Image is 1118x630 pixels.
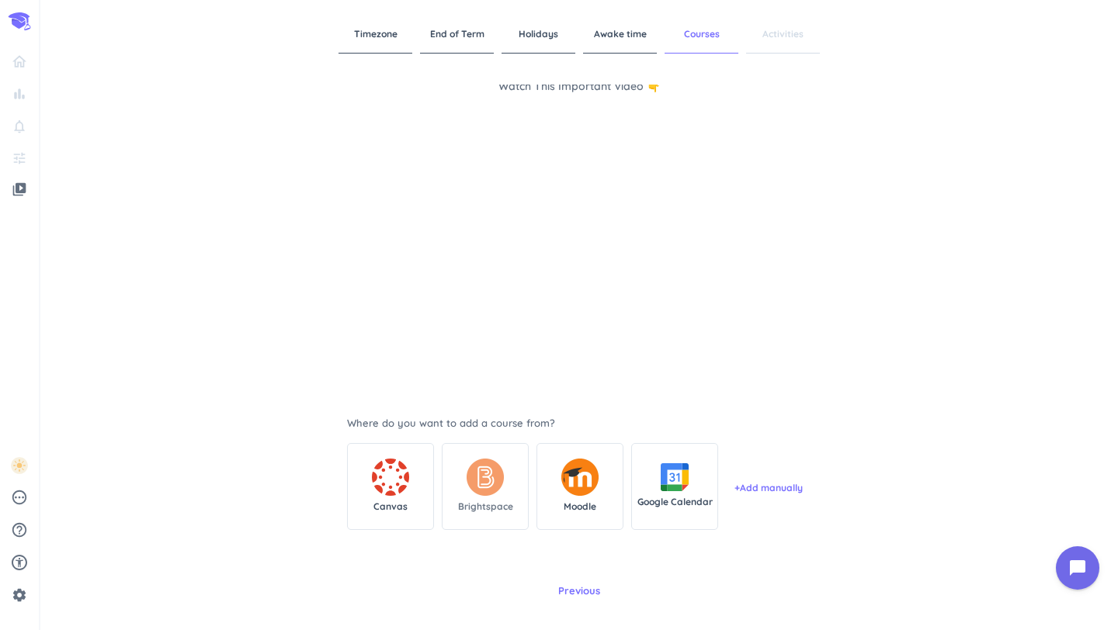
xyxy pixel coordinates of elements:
[558,583,600,599] span: Previous
[665,16,738,54] span: Courses
[502,16,575,54] span: Holidays
[339,16,412,54] span: Timezone
[12,182,27,197] i: video_library
[362,110,797,389] iframe: Connect Shovel to Canvas (and other school platforms)
[6,583,33,607] a: settings
[458,500,513,514] span: Brightspace
[373,500,408,514] span: Canvas
[11,521,28,538] i: help_outline
[564,500,596,514] span: Moodle
[56,78,1102,95] span: Watch This Important Video 👇
[546,576,613,606] button: Previous
[467,459,504,496] img: kvR96AAAAAElFTkSuQmCC
[637,495,713,509] span: Google Calendar
[734,481,803,495] span: + Add manually
[12,587,27,603] i: settings
[420,16,494,54] span: End of Term
[347,416,811,431] span: Where do you want to add a course from?
[11,489,28,506] i: pending
[583,16,657,54] span: Awake time
[561,459,599,496] img: wMPYVNvOVrFXAAAAABJRU5ErkJggg==
[746,16,820,54] span: Activities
